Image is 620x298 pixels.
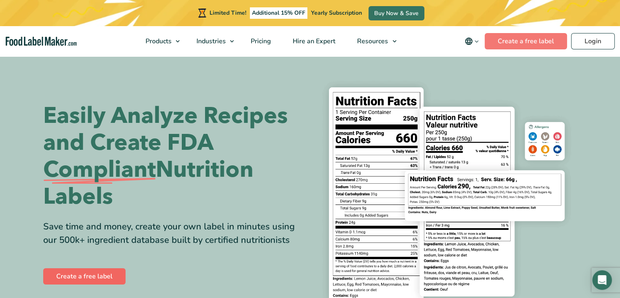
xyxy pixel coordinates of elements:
span: Additional 15% OFF [250,7,307,19]
div: Save time and money, create your own label in minutes using our 500k+ ingredient database built b... [43,220,304,247]
a: Pricing [240,26,280,56]
span: Yearly Subscription [311,9,362,17]
span: Resources [355,37,389,46]
a: Create a free label [43,268,126,285]
div: Open Intercom Messenger [592,270,612,290]
a: Hire an Expert [282,26,344,56]
span: Pricing [248,37,272,46]
span: Hire an Expert [290,37,336,46]
a: Create a free label [485,33,567,49]
span: Products [143,37,172,46]
span: Limited Time! [210,9,246,17]
a: Products [135,26,184,56]
a: Login [571,33,615,49]
h1: Easily Analyze Recipes and Create FDA Nutrition Labels [43,102,304,210]
a: Resources [346,26,400,56]
a: Buy Now & Save [368,6,424,20]
a: Industries [186,26,238,56]
span: Compliant [43,156,156,183]
span: Industries [194,37,227,46]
